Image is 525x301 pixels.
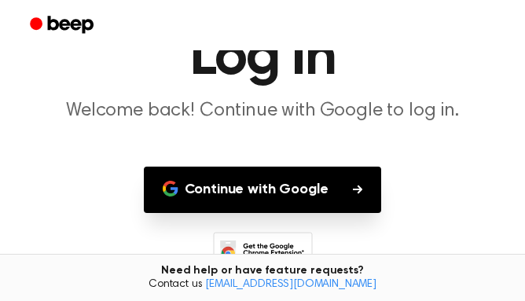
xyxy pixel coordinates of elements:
[19,99,506,123] p: Welcome back! Continue with Google to log in.
[144,167,382,213] button: Continue with Google
[205,279,376,290] a: [EMAIL_ADDRESS][DOMAIN_NAME]
[9,278,516,292] span: Contact us
[19,10,108,41] a: Beep
[19,30,506,86] h1: Log In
